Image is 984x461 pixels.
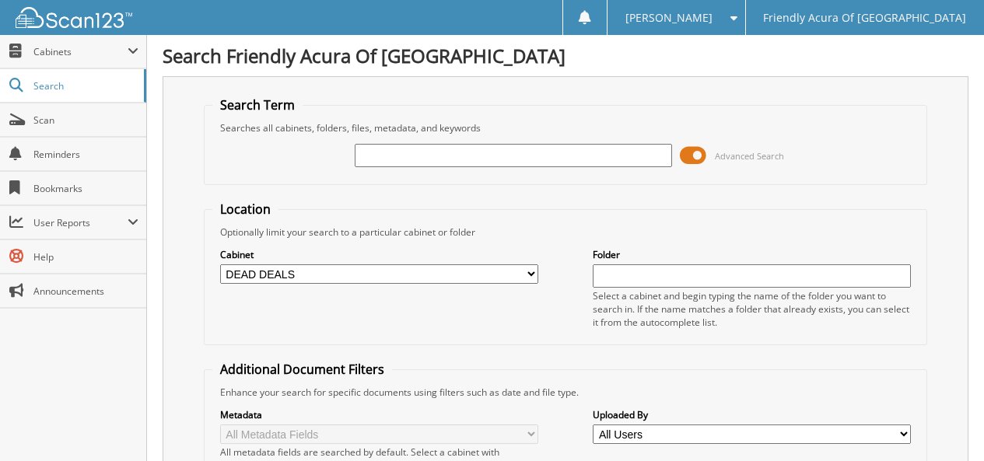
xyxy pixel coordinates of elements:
[33,216,128,229] span: User Reports
[212,361,392,378] legend: Additional Document Filters
[212,386,919,399] div: Enhance your search for specific documents using filters such as date and file type.
[220,248,538,261] label: Cabinet
[625,13,713,23] span: [PERSON_NAME]
[33,182,138,195] span: Bookmarks
[593,408,911,421] label: Uploaded By
[212,121,919,134] div: Searches all cabinets, folders, files, metadata, and keywords
[906,386,984,461] iframe: Chat Widget
[33,45,128,58] span: Cabinets
[212,96,303,114] legend: Search Term
[212,225,919,239] div: Optionally limit your search to a particular cabinet or folder
[33,114,138,127] span: Scan
[163,43,968,68] h1: Search Friendly Acura Of [GEOGRAPHIC_DATA]
[212,201,278,218] legend: Location
[593,248,911,261] label: Folder
[763,13,966,23] span: Friendly Acura Of [GEOGRAPHIC_DATA]
[593,289,911,329] div: Select a cabinet and begin typing the name of the folder you want to search in. If the name match...
[33,79,136,93] span: Search
[33,148,138,161] span: Reminders
[220,408,538,421] label: Metadata
[16,7,132,28] img: scan123-logo-white.svg
[33,250,138,264] span: Help
[33,285,138,298] span: Announcements
[715,150,784,162] span: Advanced Search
